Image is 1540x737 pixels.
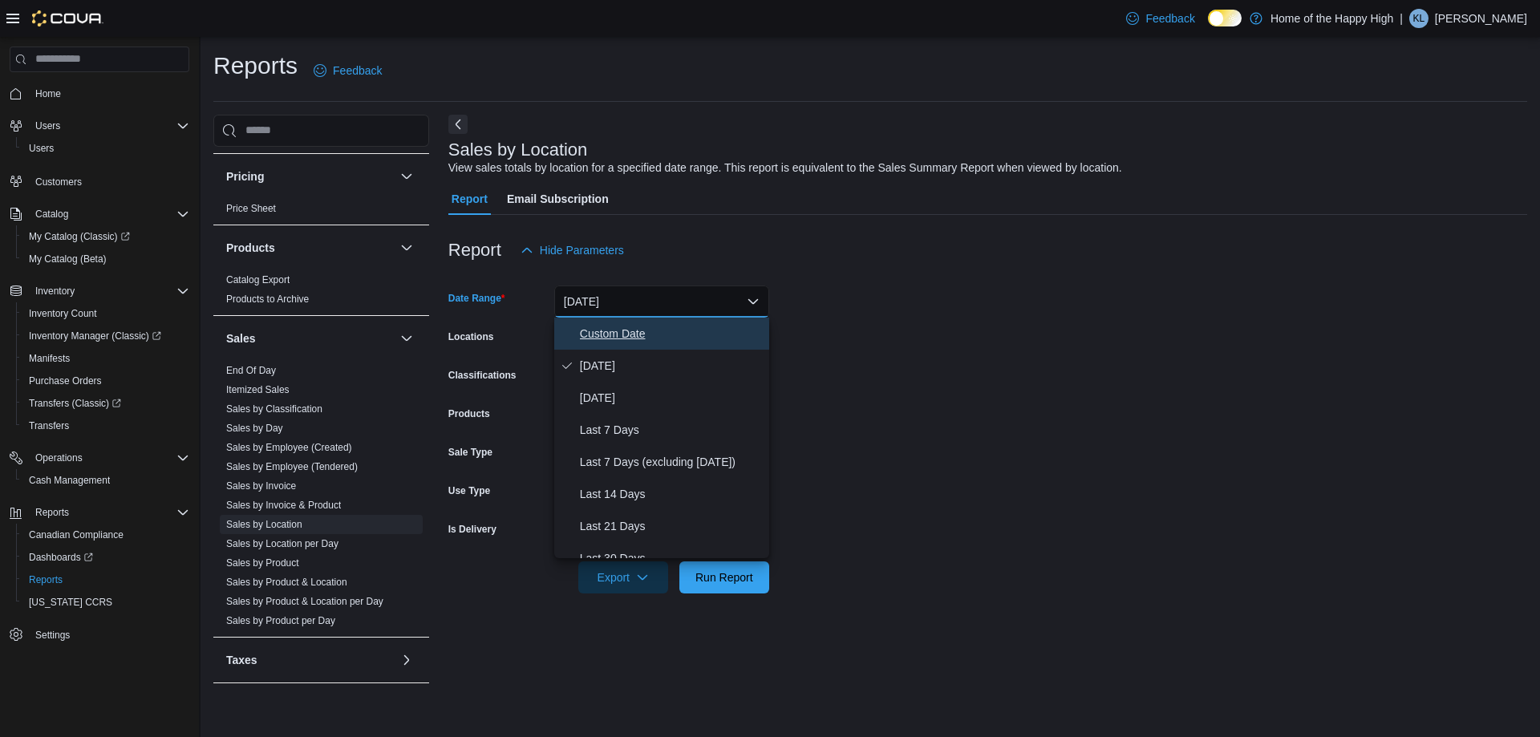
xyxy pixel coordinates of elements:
span: Customers [29,171,189,191]
a: End Of Day [226,365,276,376]
span: Last 14 Days [580,484,763,504]
button: Next [448,115,468,134]
label: Products [448,407,490,420]
span: Reports [22,570,189,589]
span: Dashboards [22,548,189,567]
span: Users [29,116,189,136]
span: Feedback [333,63,382,79]
a: Catalog Export [226,274,290,285]
span: Settings [29,625,189,645]
span: Transfers [22,416,189,435]
a: Sales by Invoice & Product [226,500,341,511]
button: Settings [3,623,196,646]
a: Purchase Orders [22,371,108,391]
span: Inventory Count [22,304,189,323]
span: Price Sheet [226,202,276,215]
span: Home [29,83,189,103]
h3: Products [226,240,275,256]
a: [US_STATE] CCRS [22,593,119,612]
a: Feedback [307,55,388,87]
span: Hide Parameters [540,242,624,258]
button: Purchase Orders [16,370,196,392]
button: Taxes [226,652,394,668]
button: Taxes [397,650,416,670]
button: Customers [3,169,196,192]
span: Users [22,139,189,158]
a: Sales by Employee (Tendered) [226,461,358,472]
span: Home [35,87,61,100]
span: Customers [35,176,82,188]
span: Transfers (Classic) [29,397,121,410]
span: Catalog Export [226,273,290,286]
span: Sales by Invoice & Product [226,499,341,512]
span: Inventory Count [29,307,97,320]
a: Sales by Employee (Created) [226,442,352,453]
span: Transfers (Classic) [22,394,189,413]
button: Reports [29,503,75,522]
a: Sales by Location [226,519,302,530]
span: Reports [29,573,63,586]
button: Export [578,561,668,593]
label: Use Type [448,484,490,497]
a: Inventory Count [22,304,103,323]
span: [US_STATE] CCRS [29,596,112,609]
span: Sales by Location [226,518,302,531]
button: Inventory [29,281,81,301]
a: Price Sheet [226,203,276,214]
button: Products [397,238,416,257]
span: Sales by Employee (Created) [226,441,352,454]
span: Operations [35,452,83,464]
span: Export [588,561,659,593]
button: Home [3,82,196,105]
span: Sales by Product & Location [226,576,347,589]
a: Transfers (Classic) [16,392,196,415]
span: [DATE] [580,356,763,375]
a: Sales by Product & Location per Day [226,596,383,607]
span: Sales by Location per Day [226,537,338,550]
button: My Catalog (Beta) [16,248,196,270]
span: End Of Day [226,364,276,377]
label: Is Delivery [448,523,496,536]
p: [PERSON_NAME] [1435,9,1527,28]
a: Manifests [22,349,76,368]
a: Products to Archive [226,294,309,305]
a: Dashboards [16,546,196,569]
button: Cash Management [16,469,196,492]
button: Inventory [3,280,196,302]
button: Operations [29,448,89,468]
div: Products [213,270,429,315]
img: Cova [32,10,103,26]
h3: Sales by Location [448,140,588,160]
span: Cash Management [29,474,110,487]
span: My Catalog (Classic) [22,227,189,246]
a: Home [29,84,67,103]
a: Inventory Manager (Classic) [16,325,196,347]
h3: Report [448,241,501,260]
button: Reports [16,569,196,591]
button: [US_STATE] CCRS [16,591,196,613]
span: Products to Archive [226,293,309,306]
label: Locations [448,330,494,343]
a: Canadian Compliance [22,525,130,545]
p: | [1400,9,1403,28]
button: Users [16,137,196,160]
a: Transfers [22,416,75,435]
button: [DATE] [554,285,769,318]
span: Feedback [1145,10,1194,26]
a: Sales by Product per Day [226,615,335,626]
span: Inventory [29,281,189,301]
span: Dark Mode [1208,26,1209,27]
button: Pricing [226,168,394,184]
button: Operations [3,447,196,469]
span: Report [452,183,488,215]
h3: Pricing [226,168,264,184]
span: Canadian Compliance [22,525,189,545]
a: My Catalog (Beta) [22,249,113,269]
span: Cash Management [22,471,189,490]
span: Catalog [29,204,189,224]
span: Sales by Day [226,422,283,435]
div: Kara Ludwar [1409,9,1429,28]
span: Sales by Classification [226,403,322,415]
span: Operations [29,448,189,468]
div: Pricing [213,199,429,225]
